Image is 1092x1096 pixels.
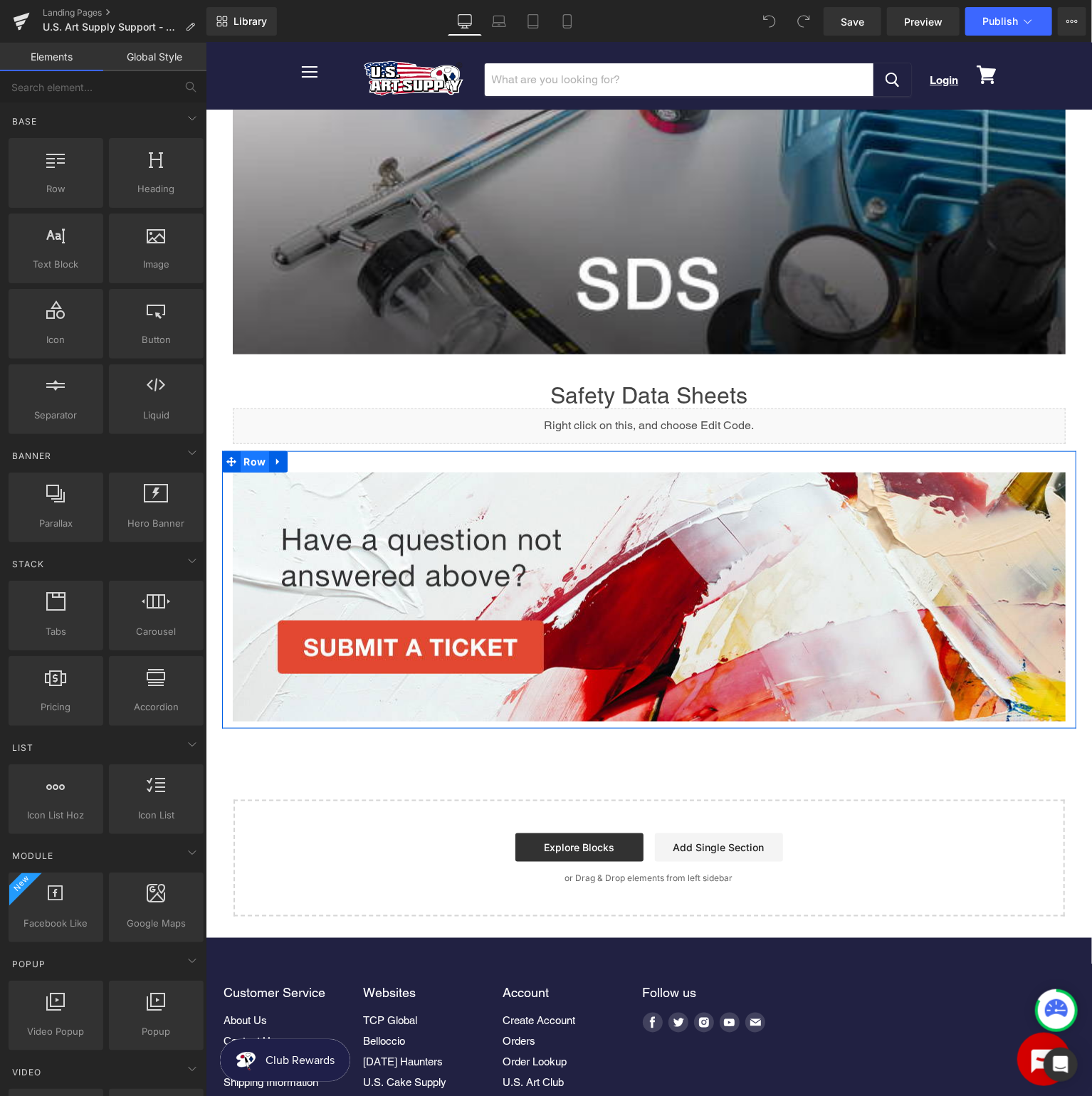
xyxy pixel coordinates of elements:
[157,932,268,970] h2: Websites
[297,1013,361,1026] a: Order Lookup
[13,624,99,639] span: Tabs
[43,21,179,33] span: U.S. Art Supply Support - S.D.S
[157,970,268,1090] ul: Websites
[18,993,70,1005] a: Contact Us
[157,1034,241,1046] a: U.S. Cake Supply
[1058,7,1086,36] button: More
[982,16,1018,27] span: Publish
[113,181,199,196] span: Heading
[11,849,55,863] span: Module
[11,1065,43,1079] span: Video
[13,516,99,531] span: Parallax
[448,7,482,36] a: Desktop
[113,516,199,531] span: Hero Banner
[13,808,99,823] span: Icon List Hoz
[297,993,330,1005] a: Orders
[904,14,943,29] span: Preview
[27,340,860,367] h1: Safety Data Sheets
[13,700,99,715] span: Pricing
[18,972,61,984] a: About Us
[14,996,145,1039] iframe: Button to open loyalty program pop-up
[789,7,818,36] button: Redo
[11,741,35,754] span: List
[13,1024,99,1039] span: Video Popup
[157,972,211,984] a: TCP Global
[11,557,46,571] span: Stack
[297,932,408,970] h2: Account
[279,21,668,53] input: Search
[113,808,199,823] span: Icon List
[43,7,206,19] a: Landing Pages
[113,916,199,931] span: Google Maps
[11,115,38,128] span: Base
[63,409,82,430] a: Expand / Collapse
[449,791,577,819] a: Add Single Section
[437,932,562,970] h2: Follow us
[233,15,267,28] span: Library
[297,1034,358,1046] a: U.S. Art Club
[113,700,199,715] span: Accordion
[113,624,199,639] span: Carousel
[35,409,64,430] span: Row
[157,993,199,1005] a: Belloccio
[206,7,277,36] a: New Library
[13,916,99,931] span: Facebook Like
[113,332,199,347] span: Button
[11,449,53,463] span: Banner
[668,21,705,53] button: Search
[13,257,99,272] span: Text Block
[113,257,199,272] span: Image
[297,972,369,984] a: Create Account
[965,7,1052,36] button: Publish
[13,181,99,196] span: Row
[1044,1048,1078,1082] div: Open Intercom Messenger
[157,1013,237,1026] a: [DATE] Haunters
[310,791,438,819] a: Explore Blocks
[516,7,550,36] a: Tablet
[841,14,864,29] span: Save
[550,7,584,36] a: Mobile
[13,408,99,423] span: Separator
[113,1024,199,1039] span: Popup
[51,831,836,841] p: or Drag & Drop elements from left sidebar
[297,970,408,1049] ul: Account
[11,957,47,971] span: Popup
[18,932,129,970] h2: Customer Service
[887,7,960,36] a: Preview
[113,408,199,423] span: Liquid
[13,332,99,347] span: Icon
[755,7,784,36] button: Undo
[18,1034,112,1046] a: Shipping Information
[716,31,762,43] a: Login
[103,43,206,71] a: Global Style
[482,7,516,36] a: Laptop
